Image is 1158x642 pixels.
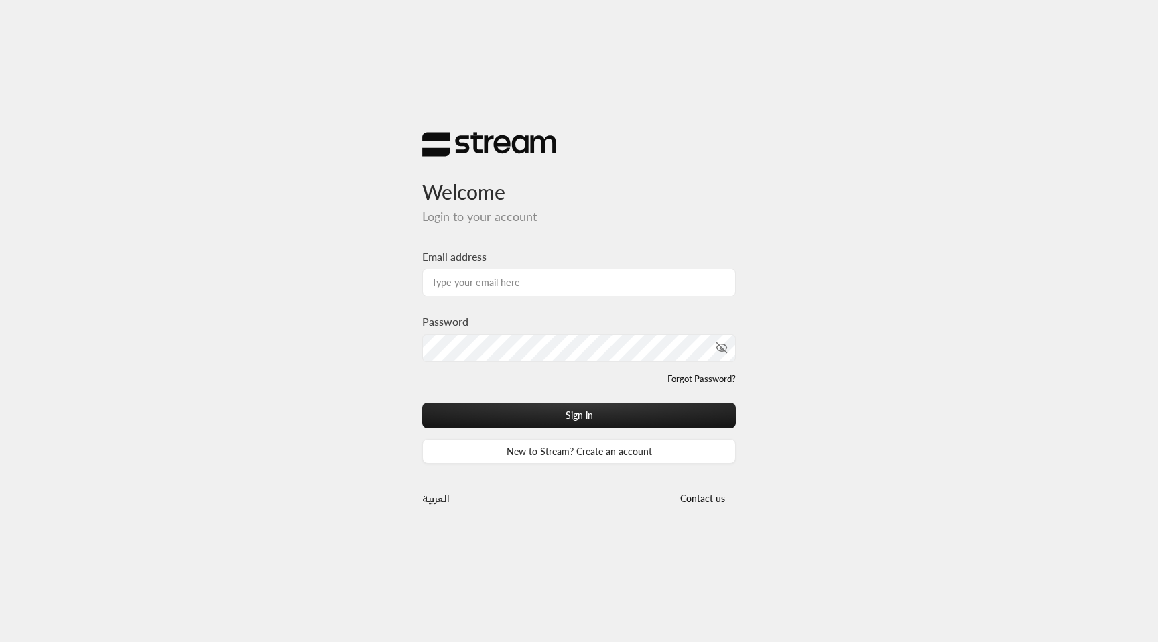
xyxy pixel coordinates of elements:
[669,486,736,511] button: Contact us
[422,439,736,464] a: New to Stream? Create an account
[422,269,736,296] input: Type your email here
[667,373,736,386] a: Forgot Password?
[422,210,736,224] h5: Login to your account
[422,249,487,265] label: Email address
[710,336,733,359] button: toggle password visibility
[422,403,736,428] button: Sign in
[422,157,736,204] h3: Welcome
[422,131,556,157] img: Stream Logo
[422,486,450,511] a: العربية
[669,493,736,504] a: Contact us
[422,314,468,330] label: Password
